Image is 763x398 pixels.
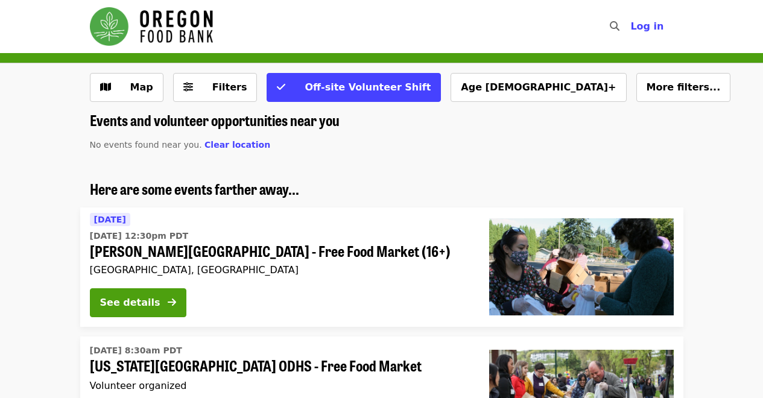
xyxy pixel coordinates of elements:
button: Clear location [204,139,270,151]
i: arrow-right icon [168,297,176,308]
img: Oregon Food Bank - Home [90,7,213,46]
span: [DATE] [94,215,126,224]
span: Map [130,81,153,93]
div: See details [100,295,160,310]
i: sliders-h icon [183,81,193,93]
time: [DATE] 8:30am PDT [90,344,182,357]
button: Filters (0 selected) [173,73,258,102]
i: check icon [277,81,285,93]
span: Off-site Volunteer Shift [305,81,431,93]
span: Filters [212,81,247,93]
span: No events found near you. [90,140,202,150]
span: Clear location [204,140,270,150]
span: More filters... [647,81,721,93]
input: Search [627,12,636,41]
button: Age [DEMOGRAPHIC_DATA]+ [451,73,626,102]
span: Events and volunteer opportunities near you [90,109,340,130]
time: [DATE] 12:30pm PDT [90,230,189,242]
span: Log in [630,21,663,32]
span: Here are some events farther away... [90,178,299,199]
i: map icon [100,81,111,93]
span: [PERSON_NAME][GEOGRAPHIC_DATA] - Free Food Market (16+) [90,242,470,260]
button: See details [90,288,186,317]
button: Show map view [90,73,163,102]
button: Log in [621,14,673,39]
button: Off-site Volunteer Shift [267,73,441,102]
img: Merlo Station - Free Food Market (16+) organized by Oregon Food Bank [489,218,674,315]
a: See details for "Merlo Station - Free Food Market (16+)" [80,207,683,327]
div: [GEOGRAPHIC_DATA], [GEOGRAPHIC_DATA] [90,264,470,276]
span: [US_STATE][GEOGRAPHIC_DATA] ODHS - Free Food Market [90,357,470,374]
i: search icon [610,21,619,32]
button: More filters... [636,73,731,102]
span: Volunteer organized [90,380,187,391]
